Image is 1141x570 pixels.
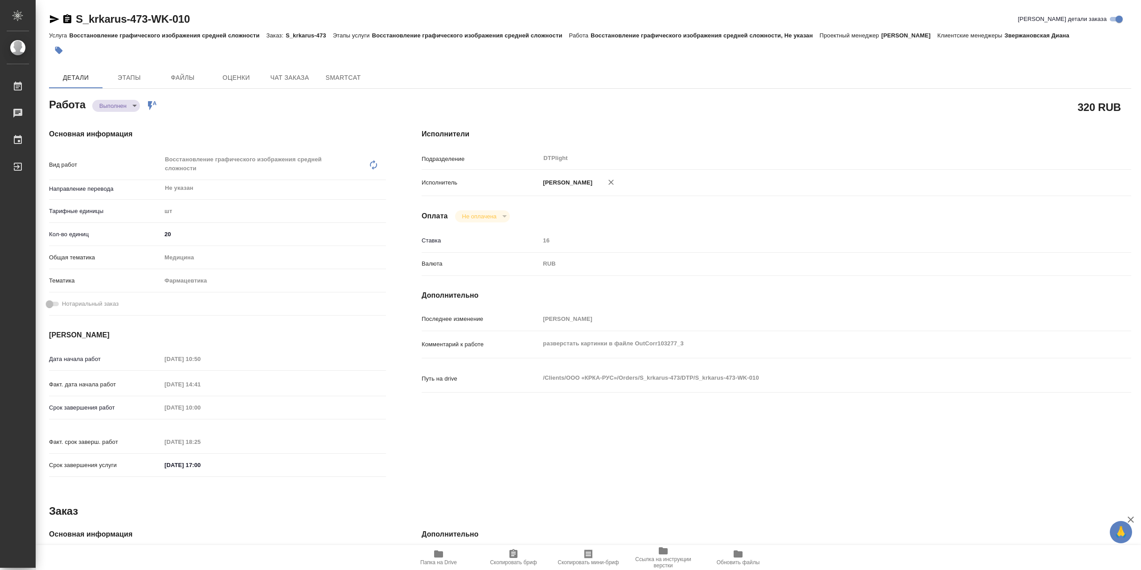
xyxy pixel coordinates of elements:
p: Восстановление графического изображения средней сложности, Не указан [591,32,820,39]
span: Папка на Drive [420,559,457,566]
span: Детали [54,72,97,83]
button: Удалить исполнителя [601,172,621,192]
input: ✎ Введи что-нибудь [161,459,239,472]
button: Не оплачена [460,213,499,220]
textarea: /Clients/ООО «КРКА-РУС»/Orders/S_krkarus-473/DTP/S_krkarus-473-WK-010 [540,370,1072,385]
span: Файлы [161,72,204,83]
span: SmartCat [322,72,365,83]
a: S_krkarus-473-WK-010 [76,13,190,25]
p: Работа [569,32,591,39]
p: Путь на drive [422,374,540,383]
button: Папка на Drive [401,545,476,570]
input: ✎ Введи что-нибудь [161,228,386,241]
span: Обновить файлы [717,559,760,566]
p: Кол-во единиц [49,230,161,239]
input: Пустое поле [161,435,239,448]
input: Пустое поле [161,401,239,414]
input: Пустое поле [161,353,239,365]
p: Ставка [422,236,540,245]
p: Комментарий к работе [422,340,540,349]
p: Проектный менеджер [820,32,881,39]
textarea: разверстать картинки в файле OutCorr103277_3 [540,336,1072,351]
span: 🙏 [1113,523,1129,541]
div: Выполнен [92,100,140,112]
span: Этапы [108,72,151,83]
p: Этапы услуги [333,32,372,39]
h4: [PERSON_NAME] [49,330,386,340]
button: Скопировать бриф [476,545,551,570]
p: Подразделение [422,155,540,164]
button: Добавить тэг [49,41,69,60]
span: Чат заказа [268,72,311,83]
h4: Дополнительно [422,290,1131,301]
button: Скопировать ссылку для ЯМессенджера [49,14,60,25]
p: Дата начала работ [49,355,161,364]
span: Ссылка на инструкции верстки [631,556,695,569]
h2: Заказ [49,504,78,518]
p: Восстановление графического изображения средней сложности [372,32,569,39]
div: RUB [540,256,1072,271]
span: Нотариальный заказ [62,299,119,308]
p: Исполнитель [422,178,540,187]
p: Направление перевода [49,185,161,193]
p: [PERSON_NAME] [540,178,592,187]
button: Скопировать мини-бриф [551,545,626,570]
input: Пустое поле [161,378,239,391]
h4: Дополнительно [422,529,1131,540]
h4: Основная информация [49,529,386,540]
p: S_krkarus-473 [286,32,333,39]
p: Последнее изменение [422,315,540,324]
p: Тематика [49,276,161,285]
p: Срок завершения работ [49,403,161,412]
p: Звержановская Диана [1005,32,1076,39]
span: [PERSON_NAME] детали заказа [1018,15,1107,24]
div: Медицина [161,250,386,265]
button: Обновить файлы [701,545,776,570]
p: Срок завершения услуги [49,461,161,470]
div: шт [161,204,386,219]
p: Заказ: [266,32,285,39]
input: Пустое поле [540,234,1072,247]
h4: Исполнители [422,129,1131,139]
p: Тарифные единицы [49,207,161,216]
p: [PERSON_NAME] [881,32,937,39]
p: Общая тематика [49,253,161,262]
button: 🙏 [1110,521,1132,543]
button: Ссылка на инструкции верстки [626,545,701,570]
h2: Работа [49,96,86,112]
p: Клиентские менеджеры [937,32,1005,39]
span: Скопировать мини-бриф [558,559,619,566]
button: Выполнен [97,102,129,110]
p: Факт. дата начала работ [49,380,161,389]
h4: Основная информация [49,129,386,139]
p: Вид работ [49,160,161,169]
button: Скопировать ссылку [62,14,73,25]
p: Услуга [49,32,69,39]
p: Факт. срок заверш. работ [49,438,161,447]
div: Выполнен [455,210,510,222]
h4: Оплата [422,211,448,221]
input: Пустое поле [540,312,1072,325]
p: Валюта [422,259,540,268]
p: Восстановление графического изображения средней сложности [69,32,266,39]
h2: 320 RUB [1078,99,1121,115]
div: Фармацевтика [161,273,386,288]
span: Оценки [215,72,258,83]
span: Скопировать бриф [490,559,537,566]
